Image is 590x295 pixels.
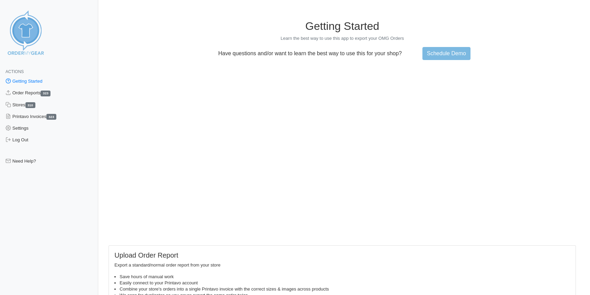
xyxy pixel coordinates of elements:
[120,280,570,286] li: Easily connect to your Printavo account
[109,20,576,33] h1: Getting Started
[422,47,470,60] a: Schedule Demo
[41,91,50,96] span: 323
[114,262,570,268] p: Export a standard/normal order report from your store
[214,50,406,57] p: Have questions and/or want to learn the best way to use this for your shop?
[25,102,35,108] span: 310
[109,35,576,42] p: Learn the best way to use this app to export your OMG Orders
[120,274,570,280] li: Save hours of manual work
[5,69,24,74] span: Actions
[46,114,56,120] span: 323
[120,286,570,292] li: Combine your store's orders into a single Printavo invoice with the correct sizes & images across...
[114,251,570,259] h5: Upload Order Report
